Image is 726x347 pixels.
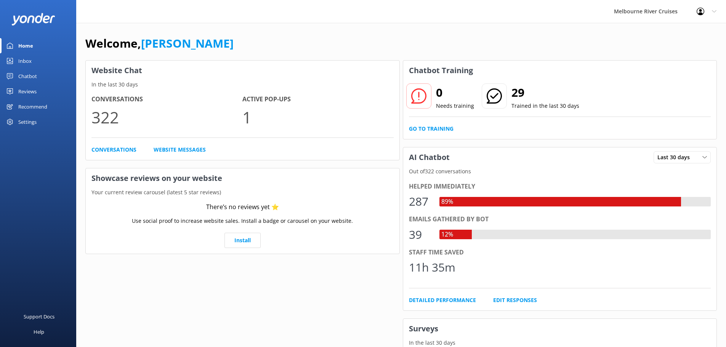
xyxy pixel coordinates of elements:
h3: AI Chatbot [403,147,455,167]
p: In the last 30 days [86,80,399,89]
div: Recommend [18,99,47,114]
p: Use social proof to increase website sales. Install a badge or carousel on your website. [132,217,353,225]
h2: 29 [511,83,579,102]
div: There’s no reviews yet ⭐ [206,202,279,212]
div: 11h 35m [409,258,455,277]
h1: Welcome, [85,34,234,53]
p: Needs training [436,102,474,110]
p: Out of 322 conversations [403,167,717,176]
p: Trained in the last 30 days [511,102,579,110]
h4: Active Pop-ups [242,94,393,104]
div: Inbox [18,53,32,69]
a: Website Messages [154,146,206,154]
h3: Chatbot Training [403,61,479,80]
h3: Surveys [403,319,717,339]
div: 12% [439,230,455,240]
a: Edit Responses [493,296,537,304]
a: Go to Training [409,125,454,133]
h3: Showcase reviews on your website [86,168,399,188]
div: Help [34,324,44,339]
p: In the last 30 days [403,339,717,347]
div: Reviews [18,84,37,99]
a: [PERSON_NAME] [141,35,234,51]
p: Your current review carousel (latest 5 star reviews) [86,188,399,197]
div: Home [18,38,33,53]
div: 89% [439,197,455,207]
h2: 0 [436,83,474,102]
a: Install [224,233,261,248]
div: Support Docs [24,309,54,324]
p: 322 [91,104,242,130]
h3: Website Chat [86,61,399,80]
a: Conversations [91,146,136,154]
div: Staff time saved [409,248,711,257]
h4: Conversations [91,94,242,104]
a: Detailed Performance [409,296,476,304]
span: Last 30 days [657,153,694,162]
div: 287 [409,192,432,211]
div: Emails gathered by bot [409,214,711,224]
p: 1 [242,104,393,130]
div: 39 [409,225,432,244]
div: Helped immediately [409,182,711,192]
div: Settings [18,114,37,130]
div: Chatbot [18,69,37,84]
img: yonder-white-logo.png [11,13,55,26]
